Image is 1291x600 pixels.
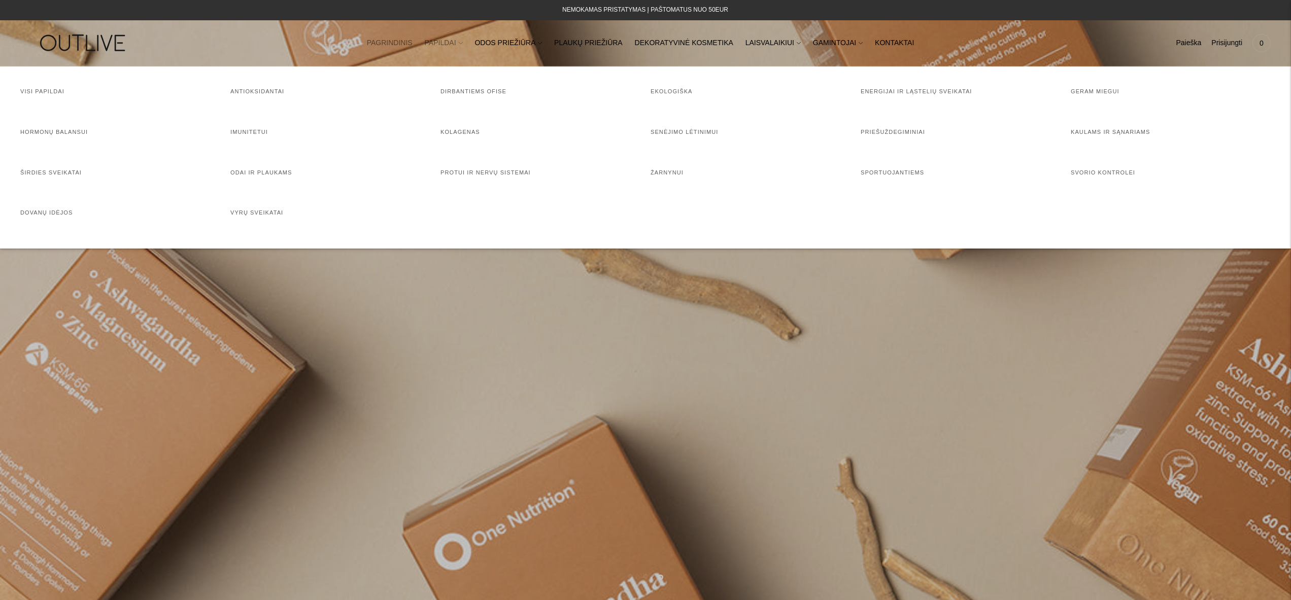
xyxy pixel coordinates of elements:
a: PLAUKŲ PRIEŽIŪRA [554,32,623,54]
a: DEKORATYVINĖ KOSMETIKA [635,32,733,54]
a: PAGRINDINIS [367,32,413,54]
a: Paieška [1176,32,1201,54]
a: KONTAKTAI [875,32,914,54]
a: ODOS PRIEŽIŪRA [474,32,542,54]
div: NEMOKAMAS PRISTATYMAS Į PAŠTOMATUS NUO 50EUR [562,4,728,16]
span: 0 [1254,36,1269,50]
a: 0 [1252,32,1271,54]
a: Prisijungti [1211,32,1242,54]
a: PAPILDAI [425,32,463,54]
a: LAISVALAIKIUI [745,32,801,54]
img: OUTLIVE [20,25,147,60]
a: GAMINTOJAI [813,32,863,54]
